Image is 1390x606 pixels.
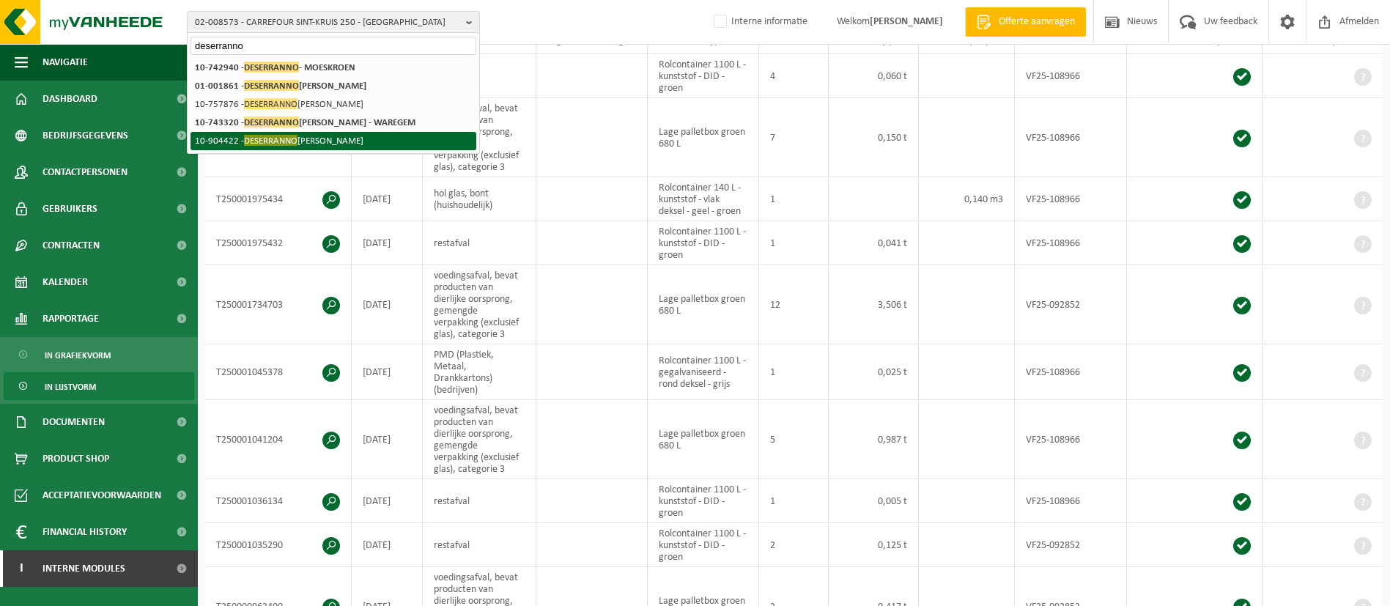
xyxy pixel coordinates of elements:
span: Interne modules [42,550,125,587]
td: restafval [423,221,536,265]
td: T250001035290 [205,523,352,567]
td: [DATE] [352,265,423,344]
strong: 10-742940 - - MOESKROEN [195,62,355,73]
td: 1 [759,344,829,400]
strong: [PERSON_NAME] [870,16,943,27]
label: Interne informatie [711,11,807,33]
td: 0,041 t [829,221,919,265]
span: Product Shop [42,440,109,477]
span: Documenten [42,404,105,440]
td: restafval [423,523,536,567]
li: 10-904422 - [PERSON_NAME] [191,132,476,150]
td: 12 [759,265,829,344]
span: Rapportage [42,300,99,337]
td: Rolcontainer 1100 L - gegalvaniseerd - rond deksel - grijs [648,344,758,400]
td: 1 [759,479,829,523]
td: T250001975432 [205,221,352,265]
td: Lage palletbox groen 680 L [648,400,758,479]
td: 2 [759,523,829,567]
td: 0,060 t [829,54,919,98]
span: Contactpersonen [42,154,127,191]
td: VF25-092852 [1015,523,1127,567]
span: DESERRANNO [244,80,299,91]
a: In grafiekvorm [4,341,194,369]
td: 5 [759,400,829,479]
td: 0,005 t [829,479,919,523]
td: VF25-108966 [1015,98,1127,177]
td: T250001036134 [205,479,352,523]
span: Gebruikers [42,191,97,227]
td: 0,987 t [829,400,919,479]
td: Lage palletbox groen 680 L [648,98,758,177]
span: Financial History [42,514,127,550]
a: In lijstvorm [4,372,194,400]
strong: 10-743320 - [PERSON_NAME] - WAREGEM [195,117,415,128]
td: [DATE] [352,400,423,479]
span: Bedrijfsgegevens [42,117,128,154]
td: VF25-108966 [1015,344,1127,400]
span: 02-008573 - CARREFOUR SINT-KRUIS 250 - [GEOGRAPHIC_DATA] [195,12,460,34]
td: Rolcontainer 1100 L - kunststof - DID - groen [648,54,758,98]
td: [DATE] [352,344,423,400]
td: voedingsafval, bevat producten van dierlijke oorsprong, gemengde verpakking (exclusief glas), cat... [423,265,536,344]
td: Rolcontainer 1100 L - kunststof - DID - groen [648,479,758,523]
span: Acceptatievoorwaarden [42,477,161,514]
button: 02-008573 - CARREFOUR SINT-KRUIS 250 - [GEOGRAPHIC_DATA] [187,11,480,33]
td: T250001041204 [205,400,352,479]
span: DESERRANNO [244,135,297,146]
td: Lage palletbox groen 680 L [648,265,758,344]
td: T250001045378 [205,344,352,400]
span: Kalender [42,264,88,300]
span: DESERRANNO [244,62,299,73]
td: [DATE] [352,479,423,523]
td: voedingsafval, bevat producten van dierlijke oorsprong, gemengde verpakking (exclusief glas), cat... [423,400,536,479]
td: VF25-108966 [1015,400,1127,479]
td: VF25-092852 [1015,265,1127,344]
span: I [15,550,28,587]
td: 0,025 t [829,344,919,400]
td: 1 [759,221,829,265]
td: [DATE] [352,177,423,221]
td: 4 [759,54,829,98]
a: Offerte aanvragen [965,7,1086,37]
td: 1 [759,177,829,221]
input: Zoeken naar gekoppelde vestigingen [191,37,476,55]
td: restafval [423,479,536,523]
td: Rolcontainer 1100 L - kunststof - DID - groen [648,221,758,265]
td: [DATE] [352,523,423,567]
td: Rolcontainer 1100 L - kunststof - DID - groen [648,523,758,567]
td: VF25-108966 [1015,54,1127,98]
span: Contracten [42,227,100,264]
span: DESERRANNO [244,98,297,109]
td: VF25-108966 [1015,479,1127,523]
strong: 01-001861 - [PERSON_NAME] [195,80,366,91]
td: 0,125 t [829,523,919,567]
td: Rolcontainer 140 L - kunststof - vlak deksel - geel - groen [648,177,758,221]
td: 0,150 t [829,98,919,177]
td: 7 [759,98,829,177]
span: Offerte aanvragen [995,15,1079,29]
td: 3,506 t [829,265,919,344]
td: VF25-108966 [1015,221,1127,265]
span: DESERRANNO [244,117,299,128]
span: In grafiekvorm [45,341,111,369]
td: T250001975434 [205,177,352,221]
span: Dashboard [42,81,97,117]
td: PMD (Plastiek, Metaal, Drankkartons) (bedrijven) [423,344,536,400]
span: In lijstvorm [45,373,96,401]
li: 10-757876 - [PERSON_NAME] [191,95,476,114]
td: [DATE] [352,221,423,265]
td: VF25-108966 [1015,177,1127,221]
td: 0,140 m3 [919,177,1015,221]
td: T250001734703 [205,265,352,344]
span: Navigatie [42,44,88,81]
td: hol glas, bont (huishoudelijk) [423,177,536,221]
